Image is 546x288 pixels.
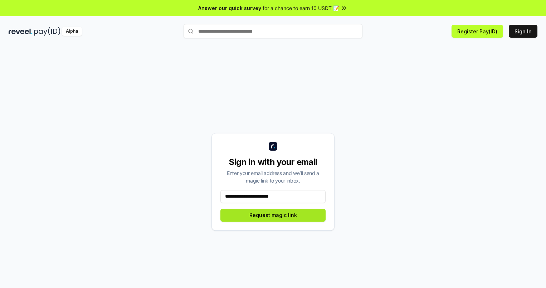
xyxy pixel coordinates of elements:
button: Register Pay(ID) [452,25,503,38]
div: Enter your email address and we’ll send a magic link to your inbox. [220,169,326,184]
img: logo_small [269,142,277,151]
div: Sign in with your email [220,156,326,168]
button: Request magic link [220,209,326,222]
span: Answer our quick survey [198,4,261,12]
img: reveel_dark [9,27,33,36]
span: for a chance to earn 10 USDT 📝 [263,4,339,12]
button: Sign In [509,25,537,38]
div: Alpha [62,27,82,36]
img: pay_id [34,27,60,36]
